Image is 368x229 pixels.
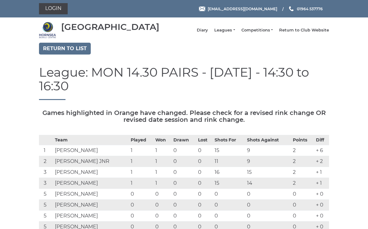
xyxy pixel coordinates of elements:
td: + 0 [314,189,329,200]
td: 1 [154,178,172,189]
td: + 2 [314,156,329,167]
td: 0 [213,211,245,222]
td: [PERSON_NAME] [53,178,129,189]
td: [PERSON_NAME] JNR [53,156,129,167]
td: 0 [154,200,172,211]
td: + 0 [314,211,329,222]
th: Lost [196,135,213,145]
h5: Games highlighted in Orange have changed. Please check for a revised rink change OR revised date ... [39,109,329,123]
td: + 1 [314,178,329,189]
td: 2 [291,167,314,178]
td: [PERSON_NAME] [53,211,129,222]
td: 15 [213,178,245,189]
td: 16 [213,167,245,178]
td: 0 [172,200,196,211]
th: Shots Against [245,135,291,145]
td: 11 [213,156,245,167]
td: 0 [196,211,213,222]
td: 1 [129,145,154,156]
td: 0 [196,156,213,167]
th: Shots For [213,135,245,145]
td: 0 [172,156,196,167]
td: 0 [245,189,291,200]
td: 0 [213,189,245,200]
th: Diff [314,135,329,145]
td: 0 [172,167,196,178]
a: Diary [197,27,208,33]
td: 3 [39,178,53,189]
td: 1 [154,145,172,156]
td: 0 [196,200,213,211]
td: 9 [245,156,291,167]
td: 1 [129,167,154,178]
td: 0 [154,189,172,200]
td: 2 [291,145,314,156]
img: Phone us [289,6,293,11]
td: 0 [172,211,196,222]
td: 0 [172,189,196,200]
img: Hornsea Bowls Centre [39,21,56,39]
img: Email [199,7,205,11]
th: Played [129,135,154,145]
h1: League: MON 14.30 PAIRS - [DATE] - 14:30 to 16:30 [39,65,329,100]
a: Return to list [39,43,91,55]
td: 0 [154,211,172,222]
td: 0 [213,200,245,211]
td: 2 [39,156,53,167]
td: 1 [154,167,172,178]
th: Drawn [172,135,196,145]
td: 9 [245,145,291,156]
td: 2 [291,178,314,189]
td: 0 [129,189,154,200]
td: 1 [39,145,53,156]
td: 0 [129,200,154,211]
td: 0 [291,211,314,222]
td: 15 [245,167,291,178]
span: [EMAIL_ADDRESS][DOMAIN_NAME] [208,6,277,11]
td: 0 [291,189,314,200]
a: Login [39,3,68,14]
td: + 1 [314,167,329,178]
td: 14 [245,178,291,189]
td: 0 [172,178,196,189]
a: Phone us 01964 537776 [288,6,323,12]
a: Email [EMAIL_ADDRESS][DOMAIN_NAME] [199,6,277,12]
td: [PERSON_NAME] [53,167,129,178]
td: 0 [291,200,314,211]
td: 0 [172,145,196,156]
td: [PERSON_NAME] [53,200,129,211]
td: 2 [291,156,314,167]
td: 0 [196,145,213,156]
td: 1 [154,156,172,167]
a: Competitions [241,27,273,33]
th: Points [291,135,314,145]
td: 5 [39,200,53,211]
td: [PERSON_NAME] [53,189,129,200]
th: Won [154,135,172,145]
th: Team [53,135,129,145]
div: [GEOGRAPHIC_DATA] [61,22,159,32]
td: 1 [129,156,154,167]
td: 0 [196,167,213,178]
td: 0 [196,178,213,189]
td: + 0 [314,200,329,211]
td: 5 [39,211,53,222]
td: 1 [129,178,154,189]
td: + 6 [314,145,329,156]
td: 3 [39,167,53,178]
td: 5 [39,189,53,200]
td: 0 [245,200,291,211]
a: Return to Club Website [279,27,329,33]
a: Leagues [214,27,235,33]
td: 15 [213,145,245,156]
td: 0 [129,211,154,222]
td: 0 [245,211,291,222]
td: 0 [196,189,213,200]
td: [PERSON_NAME] [53,145,129,156]
span: 01964 537776 [297,6,323,11]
